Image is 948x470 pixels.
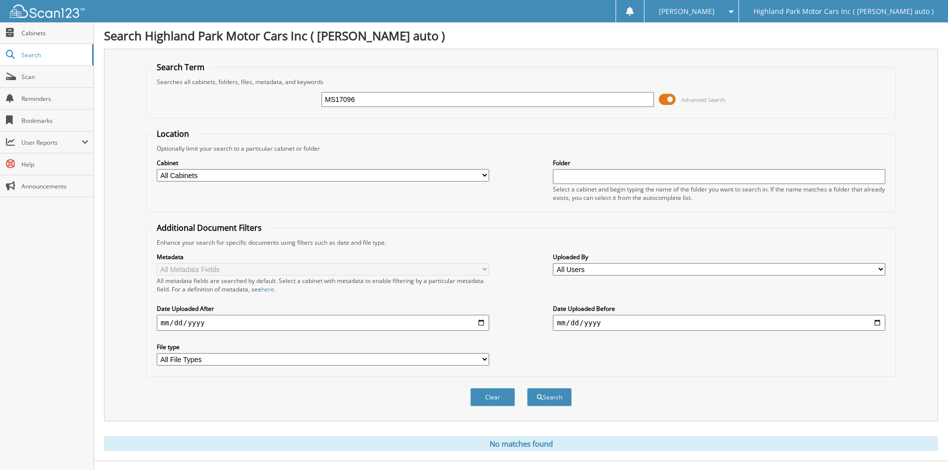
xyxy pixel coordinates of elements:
span: Advanced Search [681,96,726,103]
a: here [261,285,274,293]
legend: Additional Document Filters [152,222,267,233]
label: Uploaded By [553,253,885,261]
span: User Reports [21,138,82,147]
span: [PERSON_NAME] [659,8,715,14]
div: Searches all cabinets, folders, files, metadata, and keywords [152,78,890,86]
legend: Location [152,128,194,139]
input: start [157,315,489,331]
label: Date Uploaded Before [553,304,885,313]
div: Enhance your search for specific documents using filters such as date and file type. [152,238,890,247]
legend: Search Term [152,62,210,73]
span: Announcements [21,182,89,190]
div: All metadata fields are searched by default. Select a cabinet with metadata to enable filtering b... [157,277,489,293]
span: Help [21,160,89,169]
span: Highland Park Motor Cars Inc ( [PERSON_NAME] auto ) [753,8,934,14]
span: Cabinets [21,29,89,37]
span: Search [21,51,87,59]
div: Select a cabinet and begin typing the name of the folder you want to search in. If the name match... [553,185,885,202]
input: end [553,315,885,331]
h1: Search Highland Park Motor Cars Inc ( [PERSON_NAME] auto ) [104,27,938,44]
span: Reminders [21,94,89,103]
label: Folder [553,159,885,167]
div: Optionally limit your search to a particular cabinet or folder [152,144,890,153]
div: No matches found [104,436,938,451]
label: Date Uploaded After [157,304,489,313]
label: Cabinet [157,159,489,167]
button: Search [527,388,572,406]
span: Scan [21,73,89,81]
label: Metadata [157,253,489,261]
img: scan123-logo-white.svg [10,4,85,18]
label: File type [157,343,489,351]
button: Clear [470,388,515,406]
span: Bookmarks [21,116,89,125]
